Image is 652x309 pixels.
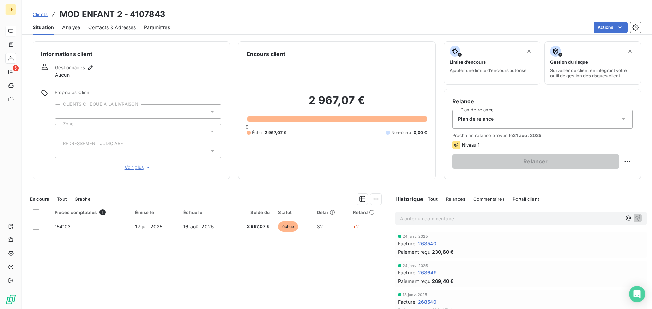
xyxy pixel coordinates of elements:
span: Clients [33,12,48,17]
span: Relances [446,196,465,202]
button: Relancer [452,154,619,169]
input: Ajouter une valeur [60,109,66,115]
div: Retard [353,210,385,215]
div: Pièces comptables [55,209,127,215]
span: Gestionnaires [55,65,85,70]
h6: Relance [452,97,633,105]
span: Tout [428,196,438,202]
span: 2 967,07 € [265,130,287,136]
span: 154103 [55,224,71,229]
button: Actions [594,22,628,33]
span: 24 janv. 2025 [403,234,428,238]
h6: Encours client [247,50,285,58]
span: +2 j [353,224,362,229]
h2: 2 967,07 € [247,94,427,114]
span: En cours [30,196,49,202]
span: Portail client [513,196,539,202]
div: Open Intercom Messenger [629,286,645,302]
button: Gestion du risqueSurveiller ce client en intégrant votre outil de gestion des risques client. [544,41,641,85]
span: 0 [246,124,248,130]
span: Surveiller ce client en intégrant votre outil de gestion des risques client. [550,67,635,78]
span: 2 967,07 € [236,223,270,230]
span: 230,60 € [432,248,454,255]
span: Facture : [398,240,417,247]
span: Limite d’encours [450,59,486,65]
span: Contacts & Adresses [88,24,136,31]
input: Ajouter une valeur [60,148,66,154]
span: 269,40 € [432,277,454,285]
span: Ajouter une limite d’encours autorisé [450,67,527,73]
h3: MOD ENFANT 2 - 4107843 [60,8,165,20]
span: Facture : [398,298,417,305]
span: 16 août 2025 [183,224,214,229]
span: 268540 [418,240,436,247]
div: TE [5,4,16,15]
div: Échue le [183,210,228,215]
span: 21 août 2025 [513,133,542,138]
div: Statut [278,210,309,215]
span: Tout [57,196,67,202]
span: Échu [252,130,262,136]
span: Prochaine relance prévue le [452,133,633,138]
a: 5 [5,66,16,77]
span: Commentaires [473,196,505,202]
button: Limite d’encoursAjouter une limite d’encours autorisé [444,41,541,85]
span: 17 juil. 2025 [135,224,162,229]
span: 5 [13,65,19,71]
span: Aucun [55,72,70,78]
span: 32 j [317,224,326,229]
span: 1 [99,209,106,215]
button: Voir plus [55,163,221,171]
span: Analyse [62,24,80,31]
img: Logo LeanPay [5,294,16,305]
span: 0,00 € [414,130,427,136]
span: 268649 [418,269,437,276]
span: Propriétés Client [55,90,221,99]
h6: Historique [390,195,424,203]
span: Niveau 1 [462,142,479,148]
span: Paramètres [144,24,170,31]
span: 268540 [418,298,436,305]
span: Facture : [398,269,417,276]
span: Gestion du risque [550,59,588,65]
span: 24 janv. 2025 [403,264,428,268]
span: Paiement reçu [398,277,431,285]
h6: Informations client [41,50,221,58]
div: Émise le [135,210,175,215]
span: Non-échu [391,130,411,136]
div: Solde dû [236,210,270,215]
span: Graphe [75,196,91,202]
a: Clients [33,11,48,18]
input: Ajouter une valeur [60,128,66,134]
span: 13 janv. 2025 [403,293,428,297]
span: Plan de relance [458,116,494,122]
span: Situation [33,24,54,31]
div: Délai [317,210,345,215]
span: Paiement reçu [398,248,431,255]
span: Voir plus [125,164,152,171]
span: échue [278,221,298,232]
